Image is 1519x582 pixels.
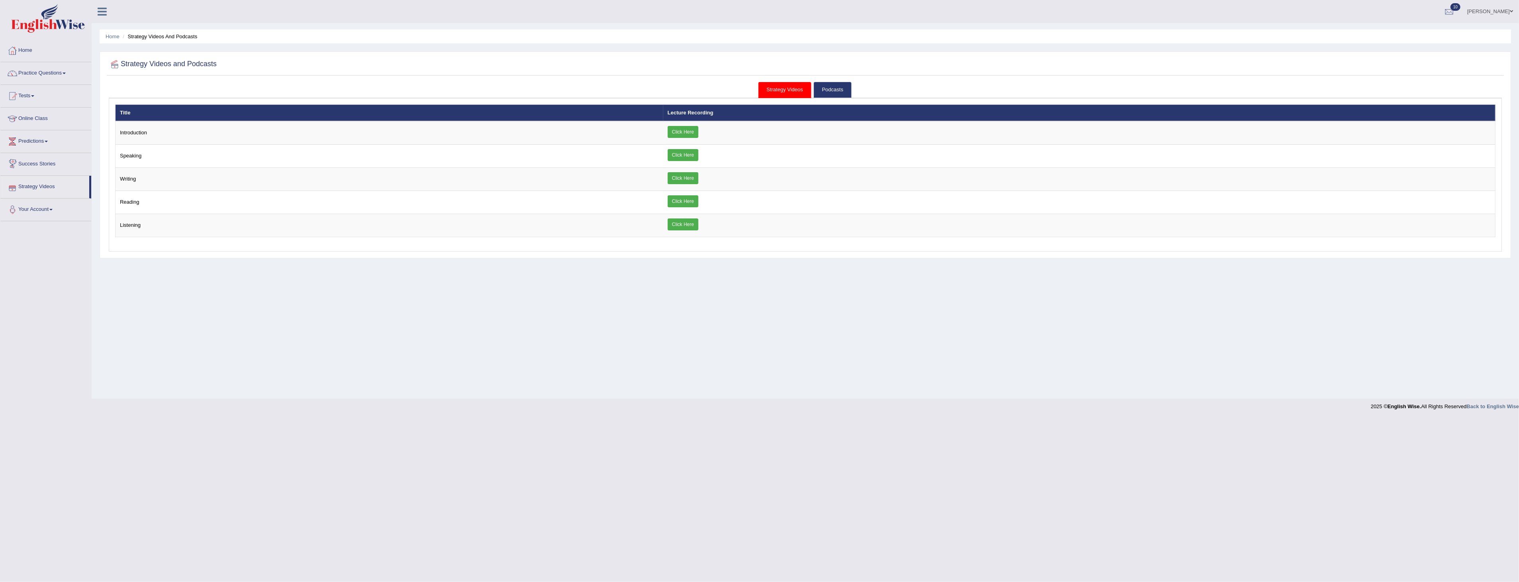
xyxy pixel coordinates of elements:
[668,172,698,184] a: Click Here
[116,214,663,237] td: Listening
[116,191,663,214] td: Reading
[0,62,91,82] a: Practice Questions
[0,108,91,128] a: Online Class
[116,121,663,145] td: Introduction
[1371,399,1519,410] div: 2025 © All Rights Reserved
[1450,3,1460,11] span: 10
[106,33,120,39] a: Home
[668,149,698,161] a: Click Here
[116,145,663,168] td: Speaking
[668,218,698,230] a: Click Here
[121,33,197,40] li: Strategy Videos and Podcasts
[116,168,663,191] td: Writing
[668,195,698,207] a: Click Here
[0,130,91,150] a: Predictions
[758,82,811,98] a: Strategy Videos
[1467,403,1519,409] a: Back to English Wise
[813,82,851,98] a: Podcasts
[0,199,91,218] a: Your Account
[668,126,698,138] a: Click Here
[0,39,91,59] a: Home
[0,85,91,105] a: Tests
[0,153,91,173] a: Success Stories
[116,104,663,121] th: Title
[663,104,1495,121] th: Lecture Recording
[0,176,89,196] a: Strategy Videos
[109,58,217,70] h2: Strategy Videos and Podcasts
[1388,403,1421,409] strong: English Wise.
